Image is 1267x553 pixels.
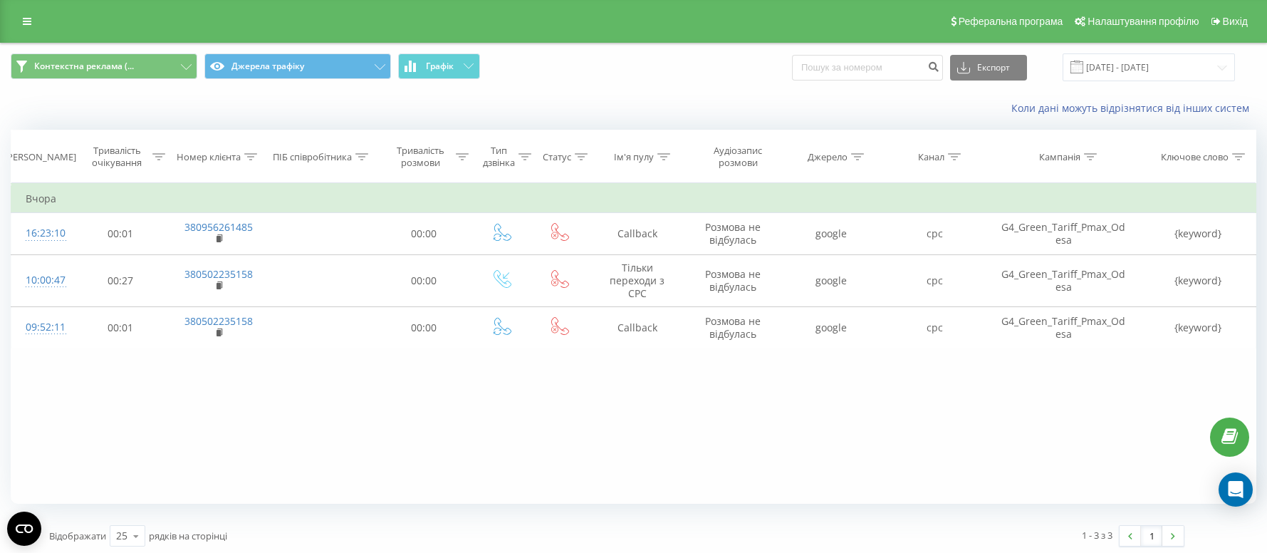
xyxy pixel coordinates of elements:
td: G4_Green_Tariff_Pmax_Odesa [986,254,1140,307]
a: 380956261485 [184,220,253,234]
td: G4_Green_Tariff_Pmax_Odesa [986,307,1140,348]
div: 25 [116,529,127,543]
div: 1 - 3 з 3 [1082,528,1112,542]
td: G4_Green_Tariff_Pmax_Odesa [986,213,1140,254]
div: [PERSON_NAME] [4,151,76,163]
div: Аудіозапис розмови [700,145,776,169]
span: Реферальна програма [959,16,1063,27]
button: Експорт [950,55,1027,81]
td: google [779,213,883,254]
div: Open Intercom Messenger [1219,472,1253,507]
button: Джерела трафіку [204,53,391,79]
td: google [779,307,883,348]
a: 380502235158 [184,314,253,328]
td: cpc [883,307,987,348]
td: cpc [883,254,987,307]
a: Коли дані можуть відрізнятися вiд інших систем [1011,101,1256,115]
span: Налаштування профілю [1088,16,1199,27]
td: 00:27 [73,254,169,307]
td: {keyword} [1140,254,1256,307]
button: Контекстна реклама (... [11,53,197,79]
span: Графік [426,61,454,71]
div: Джерело [808,151,848,163]
span: Контекстна реклама (... [34,61,134,72]
button: Графік [398,53,480,79]
div: 10:00:47 [26,267,58,294]
div: Номер клієнта [177,151,241,163]
div: ПІБ співробітника [273,151,352,163]
span: рядків на сторінці [149,529,227,542]
div: Канал [918,151,944,163]
td: 00:01 [73,307,169,348]
td: 00:01 [73,213,169,254]
button: Open CMP widget [7,512,41,546]
input: Пошук за номером [792,55,943,81]
td: cpc [883,213,987,254]
td: Тільки переходи з CPC [587,254,687,307]
div: Тривалість очікування [85,145,149,169]
td: 00:00 [376,213,472,254]
span: Розмова не відбулась [705,314,761,341]
a: 380502235158 [184,267,253,281]
td: {keyword} [1140,213,1256,254]
div: Ім'я пулу [614,151,654,163]
a: 1 [1141,526,1162,546]
td: Callback [587,307,687,348]
td: 00:00 [376,254,472,307]
td: 00:00 [376,307,472,348]
td: {keyword} [1140,307,1256,348]
div: Кампанія [1039,151,1080,163]
div: Тип дзвінка [483,145,515,169]
div: 16:23:10 [26,219,58,247]
div: 09:52:11 [26,314,58,341]
div: Статус [543,151,571,163]
span: Відображати [49,529,106,542]
div: Тривалість розмови [389,145,452,169]
td: google [779,254,883,307]
td: Callback [587,213,687,254]
td: Вчора [11,185,1256,213]
span: Вихід [1223,16,1248,27]
span: Розмова не відбулась [705,267,761,294]
span: Розмова не відбулась [705,220,761,247]
div: Ключове слово [1161,151,1229,163]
